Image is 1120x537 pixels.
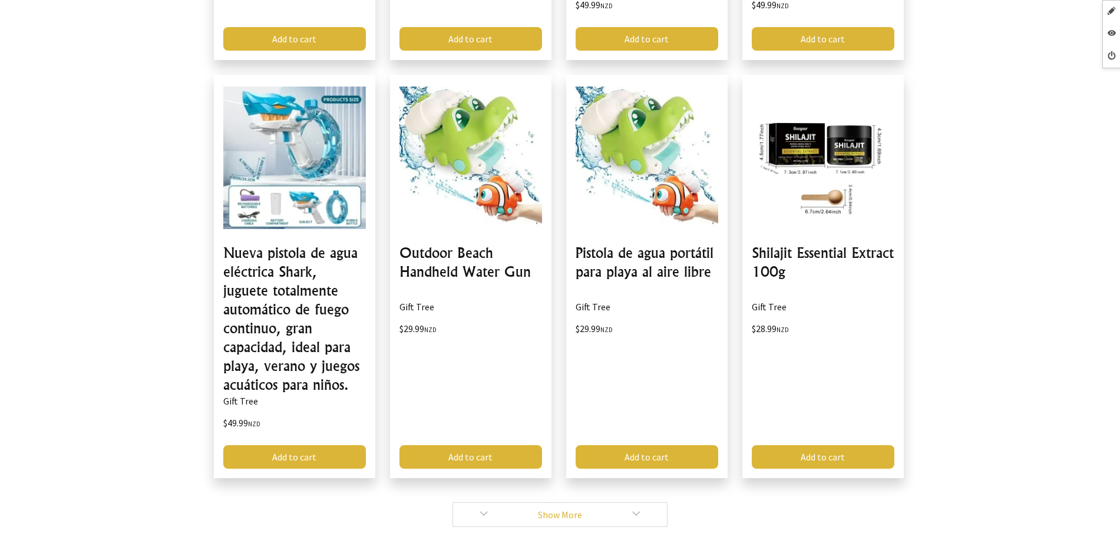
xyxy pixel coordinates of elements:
[576,27,718,51] a: Add to cart
[223,445,366,469] a: Add to cart
[452,502,668,527] a: Show More
[223,27,366,51] a: Add to cart
[576,445,718,469] a: Add to cart
[752,445,894,469] a: Add to cart
[399,445,542,469] a: Add to cart
[752,27,894,51] a: Add to cart
[399,27,542,51] a: Add to cart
